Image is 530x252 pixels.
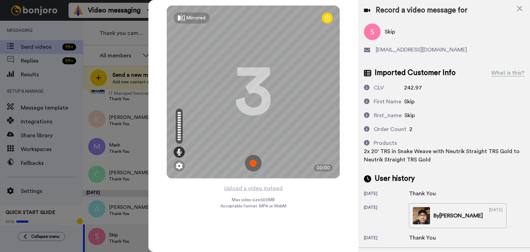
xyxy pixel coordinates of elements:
[364,149,520,162] span: 2x 20' TRS in Snake Weave with Neutrik Straight TRS Gold to Neutrik Straight TRS Gold
[375,68,456,78] span: Imported Customer Info
[364,235,409,242] div: [DATE]
[364,191,409,198] div: [DATE]
[489,207,503,224] div: [DATE]
[374,139,397,147] div: Products
[118,218,130,230] button: Send a message…
[375,174,415,184] span: User history
[374,111,402,120] div: first_name
[374,125,406,133] div: Order Count
[6,207,132,218] textarea: Message…
[6,174,113,209] div: We have a fix that is in testing right now. I dont have a release date just yet. I will let you k...
[30,101,127,108] div: Logging out, logging in - same bug
[220,203,286,209] span: Acceptable format: MP4 or WebM
[6,30,133,39] div: [DATE]
[374,97,401,106] div: First Name
[409,234,444,242] div: Thank You
[433,212,483,220] div: By [PERSON_NAME]
[30,43,127,97] div: Additional bug behavior. I installed the app, reinstalled. Re-logged in and the record button app...
[409,189,444,198] div: Thank You
[374,84,384,92] div: CLV
[30,148,127,155] div: This won't work again until I uninstall.
[409,127,412,132] span: 2
[404,99,414,104] span: Skip
[234,66,272,118] div: 3
[4,3,18,16] button: go back
[176,162,183,169] img: ic_gear.svg
[11,221,16,227] button: Upload attachment
[413,207,430,224] img: 83f3a477-381d-4dac-9d7e-1d67de514964-thumb.jpg
[232,197,275,203] span: Max video size: 500 MB
[44,221,49,227] button: Start recording
[6,174,133,222] div: Johann says…
[409,203,506,228] a: By[PERSON_NAME][DATE]
[30,111,127,145] div: Uninstall, Install. Allow Notifications, Allow video. Allow Audio. -> It works 'X' of the record ...
[25,39,133,159] div: Additional bug behavior. I installed the app, reinstalled. Re-logged in and the record button app...
[34,3,79,9] h1: [PERSON_NAME]
[22,221,27,227] button: Emoji picker
[491,69,524,77] div: What is this?
[20,4,31,15] img: Profile image for Johann
[404,85,422,91] span: 242.97
[33,221,38,227] button: Gif picker
[34,9,47,16] p: Active
[364,205,409,228] div: [DATE]
[376,46,467,54] span: [EMAIL_ADDRESS][DOMAIN_NAME]
[222,184,285,193] button: Upload a video instead
[404,113,415,118] span: Skip
[108,3,121,16] button: Home
[6,39,133,165] div: Hank says…
[6,165,133,174] div: [DATE]
[11,178,108,205] div: We have a fix that is in testing right now. I dont have a release date just yet. I will let you k...
[121,3,134,15] div: Close
[314,165,333,171] div: 00:00
[245,155,262,171] img: ic_record_start.svg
